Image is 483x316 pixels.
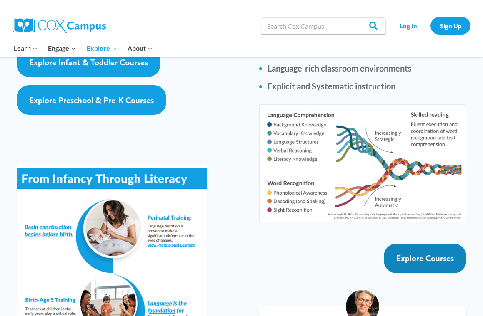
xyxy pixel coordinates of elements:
a: Sign Up [430,17,470,34]
a: Explore Infant & Toddler Courses [17,47,160,77]
nav: Secondary Navigation [390,17,470,34]
strong: Explicit and Systematic instruction [268,81,395,91]
img: Diagram of Scarborough's Rope [259,104,466,222]
img: Cox Campus [13,18,106,33]
button: Child menu of Engage [43,39,82,57]
a: Explore Courses [384,244,466,273]
button: Child menu of Learn [8,39,43,57]
nav: Primary Navigation [8,39,158,57]
strong: Language-rich classroom environments [268,63,412,73]
button: Child menu of Explore [81,39,122,57]
input: Search Cox Campus [261,17,386,34]
button: Child menu of About [122,39,158,57]
span: Explore Courses [396,253,454,263]
span: Explore Preschool & Pre-K Courses [29,95,154,105]
span: Explore Infant & Toddler Courses [29,57,148,67]
a: Explore Preschool & Pre-K Courses [17,85,166,115]
a: Log In [390,17,426,34]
